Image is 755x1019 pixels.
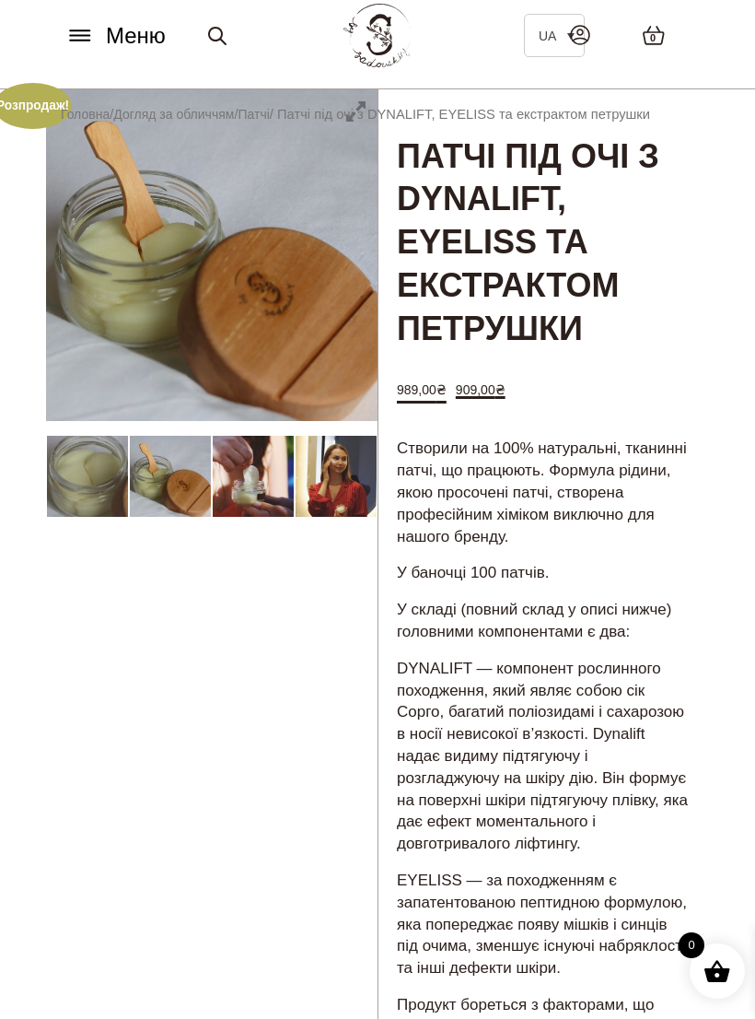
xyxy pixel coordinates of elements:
[397,870,691,979] p: EYELISS — за походженням є запатентованою пептидною формулою, яка попереджає появу мішків і синці...
[456,382,505,397] bdi: 909,00
[623,6,684,64] a: 0
[397,599,691,643] p: У складі (повний склад у описі нижче) головними компонентами є два:
[61,104,650,124] nav: Breadcrumb
[343,4,412,67] img: BY SADOVSKIY
[60,18,171,53] button: Меню
[397,658,691,855] p: DYNALIFT — компонент рослинного походження, який являє собою сік Сорго, багатий поліозидамі і сах...
[378,89,709,353] h1: Патчі під очі з DYNALIFT, EYELISS та екстрактом петрушки
[539,29,556,43] span: UA
[106,19,166,53] span: Меню
[650,30,656,46] span: 0
[397,438,691,547] p: Створили на 100% натуральні, тканинні патчі, що працюють. Формула рідини, якою просочені патчі, с...
[397,562,691,584] p: У баночці 100 патчів.
[679,932,704,958] span: 0
[238,107,269,122] a: Патчі
[436,382,447,397] span: ₴
[524,14,585,57] a: UA
[61,107,110,122] a: Головна
[495,382,505,397] span: ₴
[113,107,234,122] a: Догляд за обличчям
[397,382,447,397] bdi: 989,00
